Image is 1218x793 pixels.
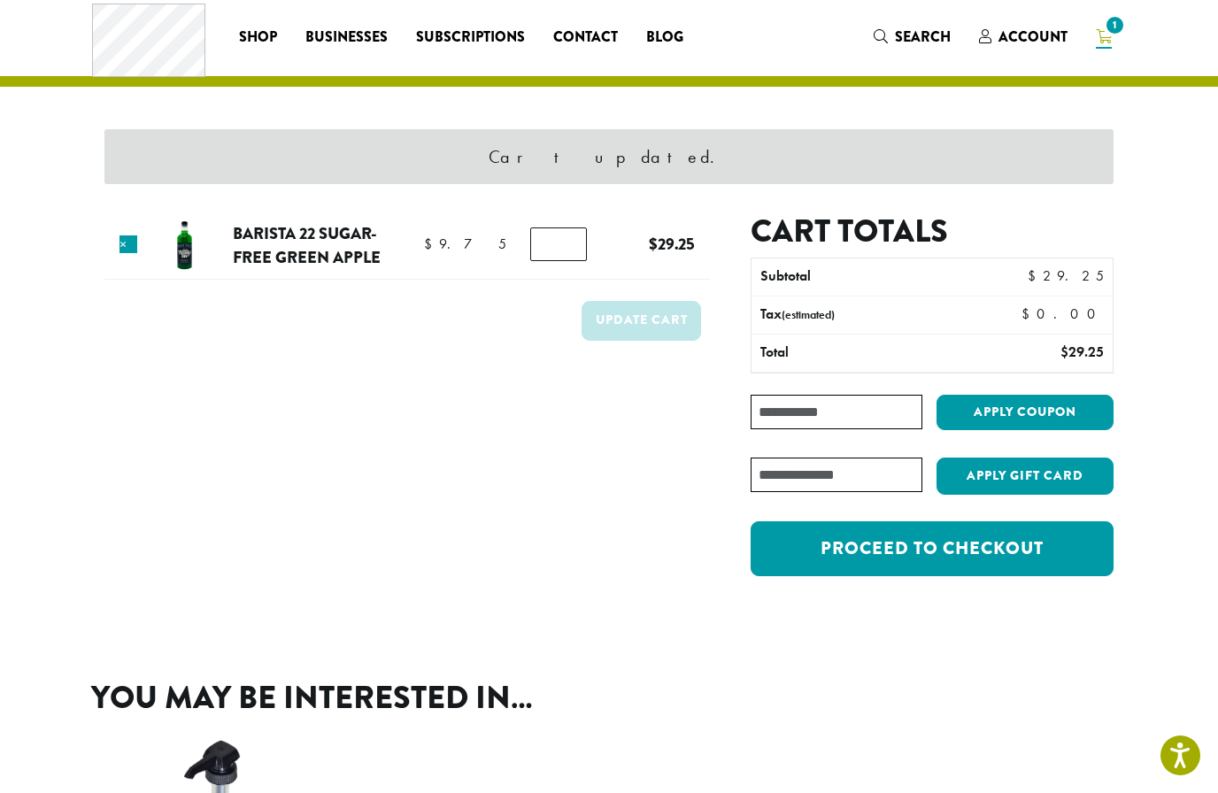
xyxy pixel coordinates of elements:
span: Blog [646,27,683,49]
button: Apply Gift Card [937,458,1114,495]
a: Remove this item [119,235,137,253]
a: Search [860,22,965,51]
span: Account [998,27,1068,47]
span: 1 [1103,13,1127,37]
th: Total [752,335,968,372]
span: $ [424,235,439,253]
a: Shop [225,23,291,51]
span: Businesses [305,27,388,49]
h2: Cart totals [751,212,1114,250]
bdi: 29.25 [1028,266,1104,285]
img: Barista 22 Sugar-Free Green Apple [156,217,213,274]
h2: You may be interested in… [91,679,1127,717]
bdi: 29.25 [1060,343,1104,361]
small: (estimated) [782,307,835,322]
bdi: 29.25 [649,232,695,256]
bdi: 0.00 [1021,304,1104,323]
span: $ [649,232,658,256]
span: $ [1021,304,1037,323]
span: $ [1028,266,1043,285]
button: Apply coupon [937,395,1114,431]
span: Search [895,27,951,47]
div: Cart updated. [104,129,1114,184]
span: Subscriptions [416,27,525,49]
button: Update cart [582,301,701,341]
input: Product quantity [530,227,587,261]
span: Shop [239,27,277,49]
span: $ [1060,343,1068,361]
th: Tax [752,296,1007,334]
a: Barista 22 Sugar-Free Green Apple [233,221,381,270]
bdi: 9.75 [424,235,506,253]
th: Subtotal [752,258,968,296]
span: Contact [553,27,618,49]
a: Proceed to checkout [751,521,1114,576]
